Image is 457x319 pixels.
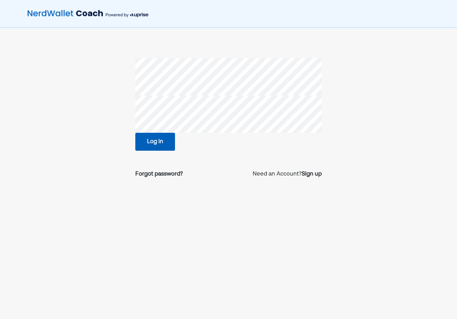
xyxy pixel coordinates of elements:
[135,170,183,178] a: Forgot password?
[253,170,322,178] p: Need an Account?
[302,170,322,178] a: Sign up
[135,133,175,151] button: Log in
